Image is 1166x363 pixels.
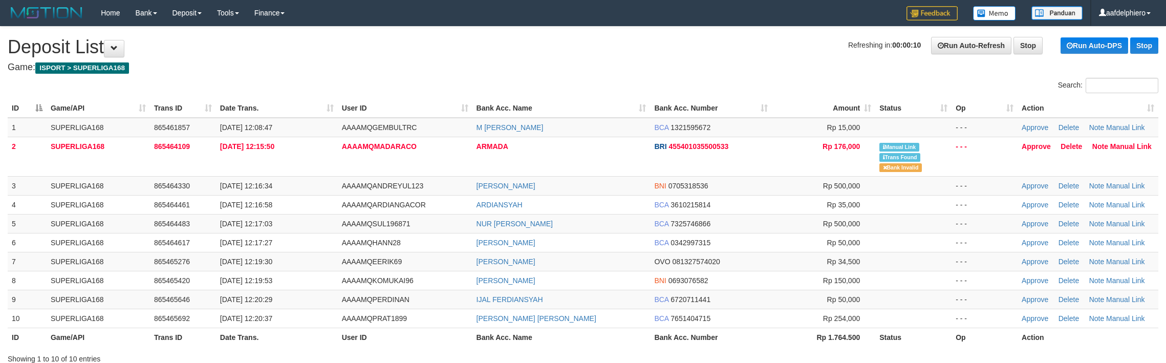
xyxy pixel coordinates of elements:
th: User ID: activate to sort column ascending [338,99,472,118]
a: Manual Link [1106,182,1145,190]
span: Rp 500,000 [823,220,860,228]
span: BRI [654,142,666,151]
span: Copy 081327574020 to clipboard [672,258,720,266]
span: Copy 455401035500533 to clipboard [668,142,728,151]
span: BCA [654,295,668,304]
a: Manual Link [1106,239,1145,247]
a: M [PERSON_NAME] [477,123,544,132]
a: Delete [1059,258,1079,266]
td: SUPERLIGA168 [47,271,150,290]
a: Manual Link [1106,201,1145,209]
img: MOTION_logo.png [8,5,85,20]
a: Note [1089,220,1105,228]
span: BNI [654,182,666,190]
span: Copy 6720711441 to clipboard [671,295,710,304]
th: Date Trans.: activate to sort column ascending [216,99,338,118]
td: - - - [952,118,1018,137]
a: [PERSON_NAME] [477,276,535,285]
a: Manual Link [1106,258,1145,266]
a: Note [1089,258,1105,266]
th: Bank Acc. Number: activate to sort column ascending [650,99,772,118]
td: SUPERLIGA168 [47,252,150,271]
h1: Deposit List [8,37,1158,57]
a: Approve [1022,239,1048,247]
span: AAAAMQANDREYUL123 [342,182,424,190]
span: 865464483 [154,220,190,228]
a: Note [1089,295,1105,304]
th: Status: activate to sort column ascending [875,99,952,118]
td: SUPERLIGA168 [47,214,150,233]
span: ISPORT > SUPERLIGA168 [35,62,129,74]
td: 2 [8,137,47,176]
a: [PERSON_NAME] [PERSON_NAME] [477,314,596,323]
td: SUPERLIGA168 [47,176,150,195]
span: Rp 50,000 [827,295,860,304]
td: - - - [952,309,1018,328]
span: Copy 3610215814 to clipboard [671,201,710,209]
th: Action [1018,328,1158,347]
span: Copy 7325746866 to clipboard [671,220,710,228]
a: Note [1089,201,1105,209]
td: SUPERLIGA168 [47,290,150,309]
a: Approve [1022,182,1048,190]
span: Rp 176,000 [823,142,860,151]
a: Manual Link [1110,142,1152,151]
a: Delete [1059,201,1079,209]
a: Delete [1059,276,1079,285]
span: [DATE] 12:17:03 [220,220,272,228]
span: 865464461 [154,201,190,209]
a: Manual Link [1106,220,1145,228]
a: Delete [1059,314,1079,323]
img: Button%20Memo.svg [973,6,1016,20]
span: Copy 0693076582 to clipboard [668,276,708,285]
a: Approve [1022,123,1048,132]
span: AAAAMQMADARACO [342,142,417,151]
td: 6 [8,233,47,252]
span: Manually Linked [879,143,919,152]
span: OVO [654,258,670,266]
span: [DATE] 12:19:30 [220,258,272,266]
img: Feedback.jpg [906,6,958,20]
a: Delete [1059,123,1079,132]
span: Rp 150,000 [823,276,860,285]
td: SUPERLIGA168 [47,309,150,328]
span: Copy 0705318536 to clipboard [668,182,708,190]
span: Bank is not match [879,163,921,172]
span: Copy 1321595672 to clipboard [671,123,710,132]
a: [PERSON_NAME] [477,258,535,266]
a: Manual Link [1106,295,1145,304]
span: BCA [654,239,668,247]
td: 8 [8,271,47,290]
a: Note [1089,239,1105,247]
span: 865464330 [154,182,190,190]
td: - - - [952,195,1018,214]
span: AAAAMQHANN28 [342,239,401,247]
span: 865461857 [154,123,190,132]
td: SUPERLIGA168 [47,118,150,137]
a: Note [1089,123,1105,132]
td: 4 [8,195,47,214]
input: Search: [1086,78,1158,93]
th: Status [875,328,952,347]
span: AAAAMQSUL196871 [342,220,411,228]
a: Note [1089,182,1105,190]
a: Delete [1059,239,1079,247]
span: Copy 0342997315 to clipboard [671,239,710,247]
span: 865465276 [154,258,190,266]
td: 10 [8,309,47,328]
a: Approve [1022,201,1048,209]
td: 3 [8,176,47,195]
span: AAAAMQARDIANGACOR [342,201,426,209]
a: [PERSON_NAME] [477,239,535,247]
td: SUPERLIGA168 [47,195,150,214]
td: - - - [952,271,1018,290]
td: 5 [8,214,47,233]
span: AAAAMQPERDINAN [342,295,409,304]
span: Rp 35,000 [827,201,860,209]
span: 865465420 [154,276,190,285]
strong: 00:00:10 [892,41,921,49]
th: Date Trans. [216,328,338,347]
td: SUPERLIGA168 [47,137,150,176]
td: 9 [8,290,47,309]
span: [DATE] 12:20:37 [220,314,272,323]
